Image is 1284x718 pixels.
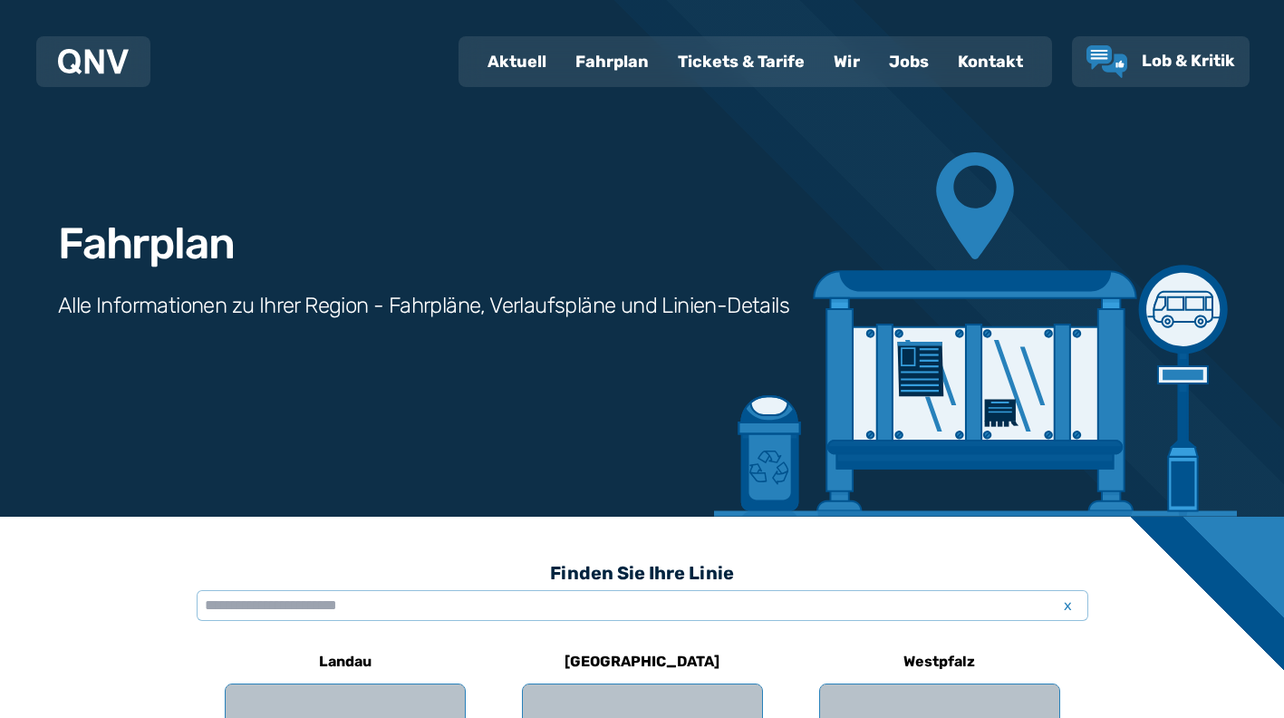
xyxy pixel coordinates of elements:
[58,44,129,80] a: QNV Logo
[663,38,819,85] a: Tickets & Tarife
[943,38,1038,85] a: Kontakt
[58,291,789,320] h3: Alle Informationen zu Ihrer Region - Fahrpläne, Verlaufspläne und Linien-Details
[819,38,874,85] a: Wir
[58,222,234,266] h1: Fahrplan
[874,38,943,85] a: Jobs
[1086,45,1235,78] a: Lob & Kritik
[561,38,663,85] a: Fahrplan
[197,553,1088,593] h3: Finden Sie Ihre Linie
[1142,51,1235,71] span: Lob & Kritik
[896,647,982,676] h6: Westpfalz
[58,49,129,74] img: QNV Logo
[312,647,379,676] h6: Landau
[1056,595,1081,616] span: x
[473,38,561,85] a: Aktuell
[557,647,727,676] h6: [GEOGRAPHIC_DATA]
